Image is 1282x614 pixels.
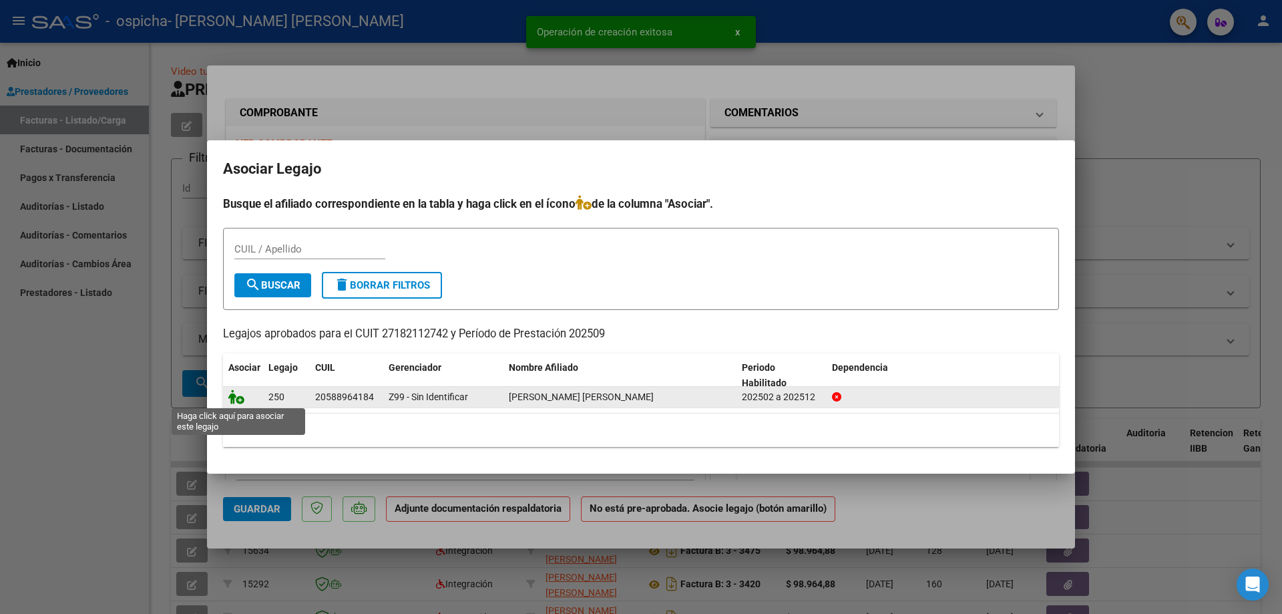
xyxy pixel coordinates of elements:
datatable-header-cell: Periodo Habilitado [736,353,827,398]
button: Buscar [234,273,311,297]
span: Legajo [268,362,298,373]
mat-icon: delete [334,277,350,293]
span: CUIL [315,362,335,373]
datatable-header-cell: Asociar [223,353,263,398]
h4: Busque el afiliado correspondiente en la tabla y haga click en el ícono de la columna "Asociar". [223,195,1059,212]
span: Buscar [245,279,300,291]
datatable-header-cell: Dependencia [827,353,1060,398]
datatable-header-cell: Gerenciador [383,353,503,398]
div: 202502 a 202512 [742,390,821,405]
span: Z99 - Sin Identificar [389,392,468,402]
mat-icon: search [245,277,261,293]
span: Dependencia [832,362,888,373]
h2: Asociar Legajo [223,156,1059,182]
span: Borrar Filtros [334,279,430,291]
button: Borrar Filtros [322,272,442,299]
span: Nombre Afiliado [509,362,578,373]
datatable-header-cell: CUIL [310,353,383,398]
span: Periodo Habilitado [742,362,787,388]
div: 20588964184 [315,390,374,405]
p: Legajos aprobados para el CUIT 27182112742 y Período de Prestación 202509 [223,326,1059,343]
div: 1 registros [223,414,1059,447]
div: Open Intercom Messenger [1237,569,1269,601]
datatable-header-cell: Nombre Afiliado [503,353,736,398]
span: Gerenciador [389,362,441,373]
span: 250 [268,392,284,402]
span: Asociar [228,362,260,373]
datatable-header-cell: Legajo [263,353,310,398]
span: LEDESMA LUCA LEON [509,392,654,402]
